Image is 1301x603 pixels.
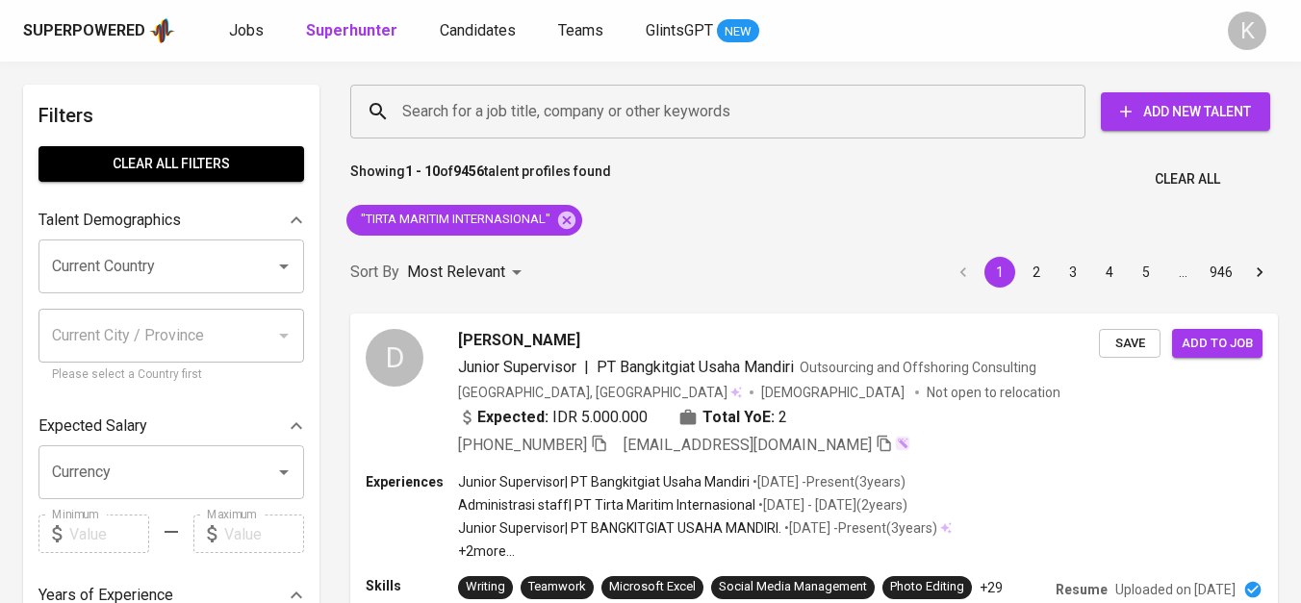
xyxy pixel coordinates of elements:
div: Teamwork [528,578,586,596]
a: Candidates [440,19,520,43]
div: Expected Salary [38,407,304,445]
a: Superhunter [306,19,401,43]
button: page 1 [984,257,1015,288]
div: Social Media Management [719,578,867,596]
b: 1 - 10 [405,163,440,179]
b: Expected: [477,406,548,429]
span: Junior Supervisor [458,358,576,376]
span: Teams [558,21,603,39]
div: Photo Editing [890,578,964,596]
div: Most Relevant [407,255,528,290]
a: GlintsGPT NEW [646,19,759,43]
span: [EMAIL_ADDRESS][DOMAIN_NAME] [624,436,872,454]
span: | [584,356,589,379]
h6: Filters [38,100,304,131]
p: Experiences [366,472,458,491]
img: magic_wand.svg [895,436,910,451]
b: Superhunter [306,21,397,39]
button: Open [270,459,297,486]
p: • [DATE] - Present ( 3 years ) [781,518,937,538]
button: Go to page 4 [1094,257,1125,288]
div: Talent Demographics [38,201,304,239]
span: [DEMOGRAPHIC_DATA] [761,383,907,402]
p: +2 more ... [458,541,952,561]
span: Clear All [1155,167,1220,191]
button: Open [270,253,297,280]
button: Add to job [1172,329,1263,359]
span: Outsourcing and Offshoring Consulting [800,360,1036,375]
button: Clear All filters [38,146,304,182]
div: IDR 5.000.000 [458,406,648,429]
p: Talent Demographics [38,209,181,232]
p: Skills [366,576,458,595]
p: Please select a Country first [52,365,291,385]
p: Junior Supervisor | PT BANGKITGIAT USAHA MANDIRI. [458,518,781,538]
p: Administrasi staff | PT Tirta Maritim Internasional [458,495,755,515]
p: Junior Supervisor | PT Bangkitgiat Usaha Mandiri [458,472,750,491]
p: Showing of talent profiles found [350,162,611,197]
input: Value [224,515,304,553]
p: +29 [980,578,1003,597]
span: PT Bangkitgiat Usaha Mandiri [597,358,794,376]
p: • [DATE] - [DATE] ( 2 years ) [755,495,907,515]
button: Go to next page [1244,257,1275,288]
nav: pagination navigation [945,257,1278,288]
span: "TIRTA MARITIM INTERNASIONAL" [346,211,562,229]
button: Go to page 946 [1204,257,1238,288]
a: Jobs [229,19,268,43]
span: Jobs [229,21,264,39]
div: Writing [466,578,505,596]
button: Add New Talent [1101,92,1270,131]
div: D [366,329,423,387]
p: Uploaded on [DATE] [1115,580,1236,599]
div: … [1167,263,1198,282]
span: Save [1109,333,1151,355]
button: Clear All [1147,162,1228,197]
p: Sort By [350,261,399,284]
button: Go to page 2 [1021,257,1052,288]
div: Microsoft Excel [609,578,696,596]
span: Clear All filters [54,152,289,176]
span: Candidates [440,21,516,39]
span: [PHONE_NUMBER] [458,436,587,454]
div: [GEOGRAPHIC_DATA], [GEOGRAPHIC_DATA] [458,383,742,402]
button: Go to page 5 [1131,257,1161,288]
p: • [DATE] - Present ( 3 years ) [750,472,906,491]
span: 2 [778,406,787,429]
p: Resume [1056,580,1108,599]
a: Superpoweredapp logo [23,16,175,45]
button: Save [1099,329,1161,359]
input: Value [69,515,149,553]
p: Not open to relocation [927,383,1060,402]
p: Expected Salary [38,415,147,438]
img: app logo [149,16,175,45]
span: NEW [717,22,759,41]
a: Teams [558,19,607,43]
p: Most Relevant [407,261,505,284]
div: K [1228,12,1266,50]
b: Total YoE: [702,406,775,429]
span: Add to job [1182,333,1253,355]
div: Superpowered [23,20,145,42]
button: Go to page 3 [1058,257,1088,288]
b: 9456 [453,163,484,179]
div: "TIRTA MARITIM INTERNASIONAL" [346,205,582,236]
span: Add New Talent [1116,100,1255,124]
span: [PERSON_NAME] [458,329,580,352]
span: GlintsGPT [646,21,713,39]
